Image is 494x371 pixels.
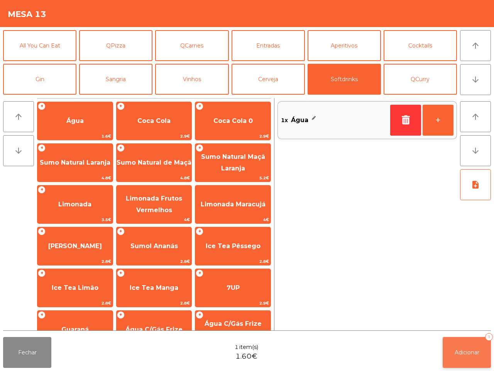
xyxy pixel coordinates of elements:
[37,216,113,223] span: 3.5€
[460,135,491,166] button: arrow_downward
[125,326,183,333] span: Água C/Gás Frize
[117,159,191,166] span: Sumo Natural de Maçã
[205,320,262,339] span: Água C/Gás Frize Limão
[308,30,381,61] button: Aperitivos
[384,30,457,61] button: Cocktails
[117,269,125,277] span: +
[117,300,192,307] span: 2.8€
[206,242,261,250] span: Ice Tea Pêssego
[235,343,239,351] span: 1
[460,101,491,132] button: arrow_upward
[232,64,305,95] button: Cerveja
[485,333,493,341] div: 1
[384,64,457,95] button: QCurry
[196,102,203,110] span: +
[281,114,288,126] span: 1x
[227,284,240,291] span: 7UP
[195,174,271,182] span: 5.2€
[38,102,46,110] span: +
[38,186,46,194] span: +
[3,101,34,132] button: arrow_upward
[196,311,203,319] span: +
[195,300,271,307] span: 2.9€
[117,144,125,152] span: +
[38,269,46,277] span: +
[66,117,84,124] span: Água
[455,349,479,356] span: Adicionar
[471,75,480,84] i: arrow_downward
[239,343,258,351] span: item(s)
[308,64,381,95] button: Softdrinks
[117,258,192,265] span: 2.8€
[201,201,266,208] span: Limonada Maracujá
[195,133,271,140] span: 2.9€
[38,228,46,235] span: +
[460,169,491,200] button: note_add
[471,112,480,121] i: arrow_upward
[58,201,91,208] span: Limonada
[117,102,125,110] span: +
[291,114,308,126] span: Água
[423,105,453,136] button: +
[117,228,125,235] span: +
[471,180,480,189] i: note_add
[3,135,34,166] button: arrow_downward
[61,326,89,333] span: Guaraná
[37,174,113,182] span: 4.8€
[79,64,152,95] button: Sangria
[79,30,152,61] button: QPizza
[460,30,491,61] button: arrow_upward
[195,258,271,265] span: 2.8€
[130,284,178,291] span: Ice Tea Manga
[137,117,171,124] span: Coca Cola
[460,64,491,95] button: arrow_downward
[196,228,203,235] span: +
[155,30,228,61] button: QCarnes
[117,311,125,319] span: +
[37,133,113,140] span: 1.6€
[37,300,113,307] span: 2.8€
[471,41,480,50] i: arrow_upward
[443,337,491,368] button: Adicionar1
[117,216,192,223] span: 4€
[235,351,257,362] span: 1.60€
[3,64,76,95] button: Gin
[38,144,46,152] span: +
[195,216,271,223] span: 4€
[126,195,182,214] span: Limonada Frutos Vermelhos
[471,146,480,155] i: arrow_downward
[14,146,23,155] i: arrow_downward
[48,242,102,250] span: [PERSON_NAME]
[3,337,51,368] button: Fechar
[232,30,305,61] button: Entradas
[38,311,46,319] span: +
[117,174,192,182] span: 4.8€
[14,112,23,121] i: arrow_upward
[196,269,203,277] span: +
[40,159,110,166] span: Sumo Natural Laranja
[8,9,46,20] h4: Mesa 13
[3,30,76,61] button: All You Can Eat
[201,153,265,172] span: Sumo Natural Maçã Laranja
[196,144,203,152] span: +
[213,117,253,124] span: Coca Cola 0
[130,242,178,250] span: Sumol Ananás
[37,258,113,265] span: 2.8€
[117,133,192,140] span: 2.9€
[155,64,228,95] button: Vinhos
[52,284,98,291] span: Ice Tea Limão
